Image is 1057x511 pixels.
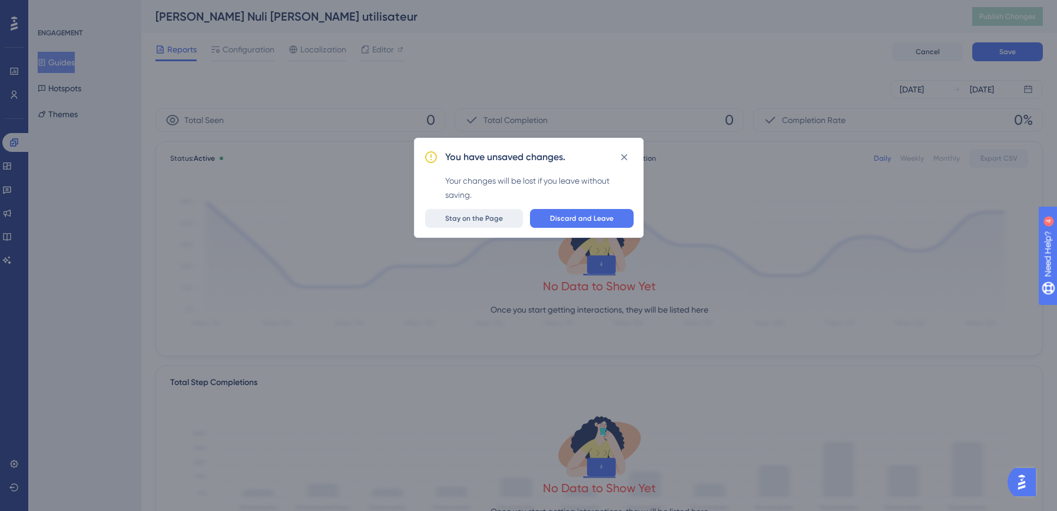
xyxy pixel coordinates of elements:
[550,214,614,223] span: Discard and Leave
[445,174,634,202] div: Your changes will be lost if you leave without saving.
[1008,464,1043,500] iframe: UserGuiding AI Assistant Launcher
[28,3,74,17] span: Need Help?
[445,214,503,223] span: Stay on the Page
[445,150,565,164] h2: You have unsaved changes.
[82,6,85,15] div: 4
